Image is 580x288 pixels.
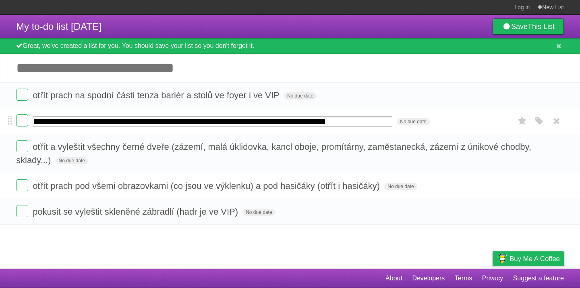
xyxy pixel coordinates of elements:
[397,118,429,125] span: No due date
[493,19,564,35] a: SaveThis List
[33,207,240,217] span: pokusit se vyleštit skleněné zábradlí (hadr je ve VIP)
[242,209,275,216] span: No due date
[16,114,28,126] label: Done
[16,140,28,152] label: Done
[528,23,555,31] b: This List
[515,114,530,128] label: Star task
[497,252,507,265] img: Buy me a coffee
[16,179,28,191] label: Done
[33,181,382,191] span: otřít prach pod všemi obrazovkami (co jsou ve výklenku) a pod hasičáky (otřít i hasičáky)
[510,252,560,266] span: Buy me a coffee
[412,271,445,286] a: Developers
[16,142,531,165] span: otřít a vyleštit všechny černé dveře (zázemí, malá úklidovka, kancl oboje, promítárny, zaměstanec...
[385,271,402,286] a: About
[16,205,28,217] label: Done
[493,251,564,266] a: Buy me a coffee
[284,92,317,99] span: No due date
[384,183,417,190] span: No due date
[16,21,101,32] span: My to-do list [DATE]
[16,89,28,101] label: Done
[482,271,503,286] a: Privacy
[455,271,472,286] a: Terms
[33,90,282,100] span: otřít prach na spodní části tenza bariér a stolů ve foyer i ve VIP
[56,157,88,164] span: No due date
[513,271,564,286] a: Suggest a feature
